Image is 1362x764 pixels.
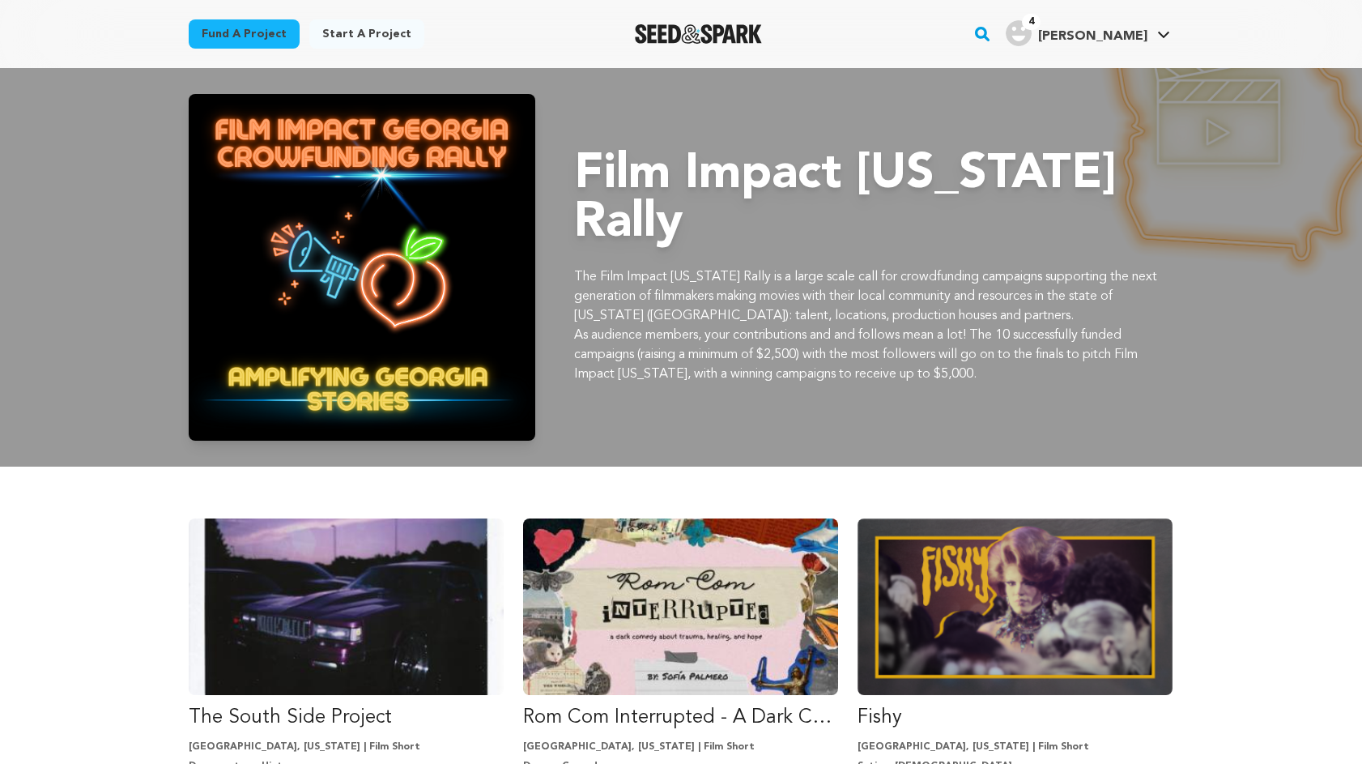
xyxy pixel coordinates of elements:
div: Suzanne P.'s Profile [1006,20,1147,46]
a: Suzanne P.'s Profile [1002,17,1173,46]
p: The Film Impact [US_STATE] Rally is a large scale call for crowdfunding campaigns supporting the ... [574,267,1173,326]
img: Seed&Spark Logo Dark Mode [635,24,762,44]
span: Suzanne P.'s Profile [1002,17,1173,51]
p: The South Side Project [189,705,504,731]
p: [GEOGRAPHIC_DATA], [US_STATE] | Film Short [523,741,838,753]
a: Fund a project [189,19,300,49]
p: [GEOGRAPHIC_DATA], [US_STATE] | Film Short [858,741,1173,753]
a: Seed&Spark Homepage [635,24,762,44]
p: As audience members, your contributions and and follows mean a lot! The 10 successfully funded ca... [574,326,1173,384]
p: Rom Com Interrupted - A Dark Comedy about PTSD [523,705,838,731]
a: Start a project [309,19,424,49]
img: Film Impact Georgia Rally [189,94,535,441]
span: 4 [1022,14,1041,30]
p: [GEOGRAPHIC_DATA], [US_STATE] | Film Short [189,741,504,753]
h1: Film Impact [US_STATE] Rally [574,151,1173,248]
img: user.png [1006,20,1032,46]
p: Fishy [858,705,1173,731]
span: [PERSON_NAME] [1038,30,1147,43]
